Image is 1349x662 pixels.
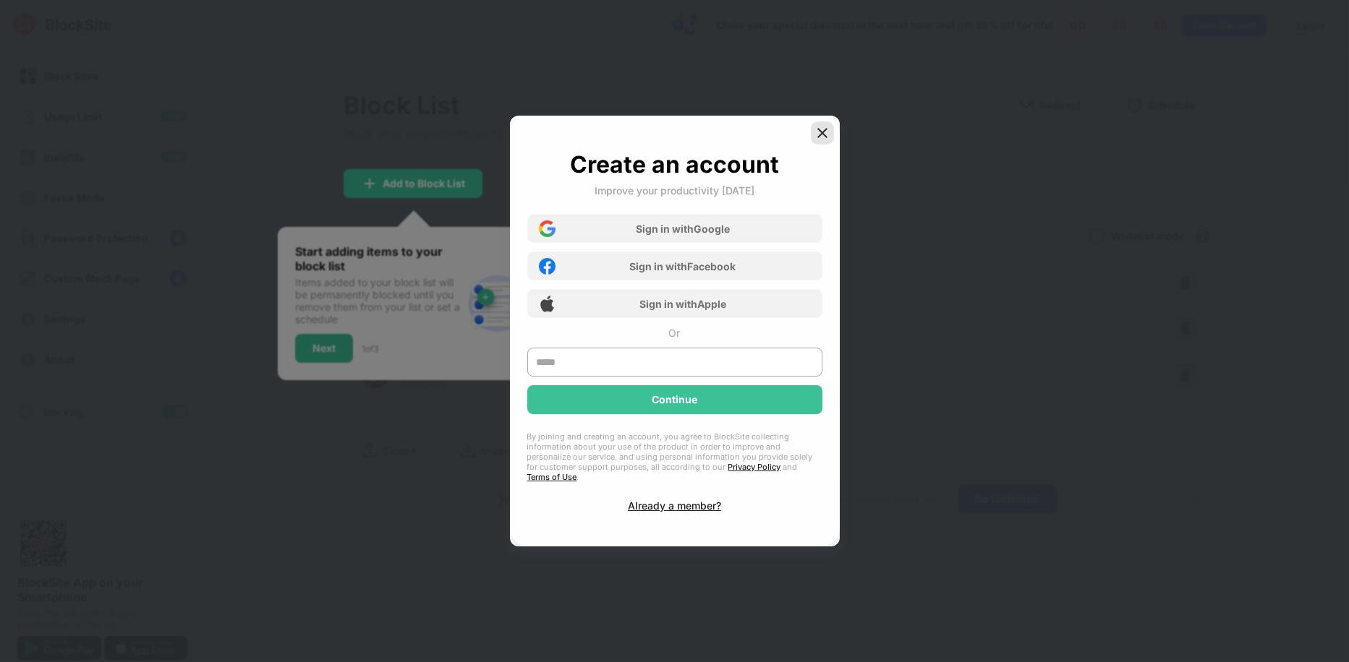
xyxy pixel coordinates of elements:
[570,150,779,179] div: Create an account
[595,184,754,197] div: Improve your productivity [DATE]
[539,258,556,275] img: facebook-icon.png
[628,499,721,512] div: Already a member?
[539,220,556,237] img: google-icon.png
[527,431,822,482] div: By joining and creating an account, you agree to BlockSite collecting information about your use ...
[539,296,556,312] img: apple-icon.png
[669,327,681,339] div: Or
[636,223,730,235] div: Sign in with Google
[630,260,736,272] div: Sign in with Facebook
[527,472,577,482] a: Terms of Use
[652,394,697,405] div: Continue
[639,298,726,310] div: Sign in with Apple
[728,462,781,472] a: Privacy Policy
